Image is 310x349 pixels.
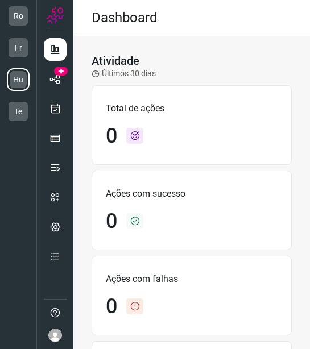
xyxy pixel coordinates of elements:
li: Te [7,100,30,123]
li: Ro [7,5,30,27]
p: Total de ações [106,102,278,115]
img: Logo [47,7,64,24]
p: Ações com sucesso [106,187,278,201]
img: avatar-user-boy.jpg [48,329,62,342]
p: Ações com falhas [106,272,278,286]
li: Hu [7,68,30,91]
h1: 0 [106,124,117,148]
h1: 0 [106,294,117,319]
h1: 0 [106,209,117,234]
p: Últimos 30 dias [92,68,156,80]
h2: Dashboard [92,10,158,26]
li: Fr [7,36,30,59]
h3: Atividade [92,54,139,68]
